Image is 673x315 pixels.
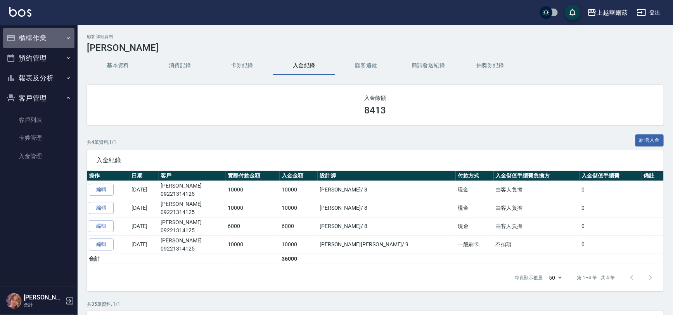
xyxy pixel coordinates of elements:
[280,254,318,264] td: 36000
[159,235,226,254] td: [PERSON_NAME]
[318,199,456,217] td: [PERSON_NAME] / 8
[318,181,456,199] td: [PERSON_NAME] / 8
[226,171,280,181] th: 實際付款金額
[456,235,494,254] td: 一般刷卡
[6,293,22,309] img: Person
[642,171,664,181] th: 備註
[130,235,159,254] td: [DATE]
[577,274,615,281] p: 第 1–4 筆 共 4 筆
[159,217,226,235] td: [PERSON_NAME]
[273,56,335,75] button: 入金紀錄
[459,56,521,75] button: 抽獎券紀錄
[3,68,74,88] button: 報表及分析
[456,181,494,199] td: 現金
[494,199,580,217] td: 由客人負擔
[456,199,494,217] td: 現金
[89,184,114,196] a: 編輯
[161,190,224,198] p: 09221314125
[3,48,74,68] button: 預約管理
[3,88,74,108] button: 客戶管理
[635,134,664,146] button: 新增入金
[3,28,74,48] button: 櫃檯作業
[580,171,642,181] th: 入金儲值手續費
[494,171,580,181] th: 入金儲值手續費負擔方
[226,181,280,199] td: 10000
[89,202,114,214] a: 編輯
[280,199,318,217] td: 10000
[159,181,226,199] td: [PERSON_NAME]
[159,199,226,217] td: [PERSON_NAME]
[515,274,543,281] p: 每頁顯示數量
[226,199,280,217] td: 10000
[580,181,642,199] td: 0
[597,8,628,17] div: 上越華爾茲
[211,56,273,75] button: 卡券紀錄
[397,56,459,75] button: 簡訊發送紀錄
[87,254,130,264] td: 合計
[87,139,116,146] p: 共 4 筆資料, 1 / 1
[87,171,130,181] th: 操作
[318,217,456,235] td: [PERSON_NAME] / 8
[161,245,224,253] p: 09221314125
[280,171,318,181] th: 入金金額
[87,56,149,75] button: 基本資料
[130,171,159,181] th: 日期
[318,171,456,181] th: 設計師
[89,220,114,232] a: 編輯
[9,7,31,17] img: Logo
[24,301,63,308] p: 會計
[335,56,397,75] button: 顧客追蹤
[161,208,224,216] p: 09221314125
[634,5,664,20] button: 登出
[3,147,74,165] a: 入金管理
[580,235,642,254] td: 0
[226,235,280,254] td: 10000
[456,171,494,181] th: 付款方式
[3,111,74,129] a: 客戶列表
[365,105,386,116] h3: 8413
[3,129,74,147] a: 卡券管理
[96,94,654,102] h2: 入金餘額
[494,217,580,235] td: 由客人負擔
[89,238,114,251] a: 編輯
[280,217,318,235] td: 6000
[280,235,318,254] td: 10000
[546,267,565,288] div: 50
[130,199,159,217] td: [DATE]
[584,5,631,21] button: 上越華爾茲
[159,171,226,181] th: 客戶
[149,56,211,75] button: 消費記錄
[161,226,224,235] p: 09221314125
[87,301,664,308] p: 共 35 筆資料, 1 / 1
[24,294,63,301] h5: [PERSON_NAME]
[494,235,580,254] td: 不扣項
[494,181,580,199] td: 由客人負擔
[96,157,654,164] span: 入金紀錄
[456,217,494,235] td: 現金
[565,5,580,20] button: save
[87,42,664,53] h3: [PERSON_NAME]
[280,181,318,199] td: 10000
[226,217,280,235] td: 6000
[87,34,664,39] h2: 顧客詳細資料
[580,217,642,235] td: 0
[130,181,159,199] td: [DATE]
[580,199,642,217] td: 0
[130,217,159,235] td: [DATE]
[318,235,456,254] td: [PERSON_NAME][PERSON_NAME] / 9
